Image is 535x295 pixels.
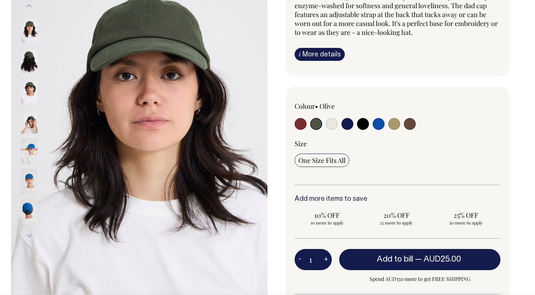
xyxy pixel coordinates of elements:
img: worker-blue [21,199,38,225]
img: olive [21,16,38,42]
span: 20% OFF [368,211,425,220]
label: Olive [320,102,335,111]
img: worker-blue [21,168,38,194]
span: 25 more to apply [368,220,425,226]
span: — [415,256,463,263]
span: Spend AUD350 more to get FREE SHIPPING [339,275,500,283]
img: olive [21,47,38,73]
span: i [299,50,301,58]
button: - [295,252,305,267]
h6: Add more items to save [295,196,500,203]
span: 10% OFF [298,211,356,220]
span: AUD25.00 [424,256,461,263]
div: Colour [295,102,377,111]
img: olive [21,77,38,103]
input: 20% OFF 25 more to apply [364,209,429,228]
button: + [320,252,332,267]
span: Add to bill [377,256,413,263]
img: worker-blue [21,138,38,164]
a: iMore details [295,48,345,61]
span: • [315,102,318,111]
span: 50 more to apply [437,220,495,226]
span: 10 more to apply [298,220,356,226]
button: Add to bill —AUD25.00 [339,249,500,270]
input: One Size Fits All [295,154,349,167]
button: Next [23,227,35,244]
span: 25% OFF [437,211,495,220]
span: One Size Fits All [298,156,346,165]
div: Size [295,139,500,148]
img: olive [21,108,38,134]
input: 10% OFF 10 more to apply [295,209,360,228]
input: 25% OFF 50 more to apply [433,209,498,228]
